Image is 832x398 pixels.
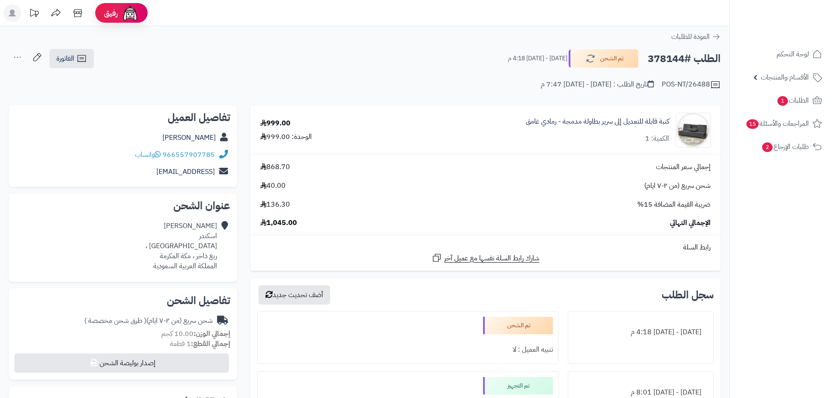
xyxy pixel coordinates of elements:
[526,117,669,127] a: كنبة قابلة للتعديل إلى سرير بطاولة مدمجة - رمادي غامق
[777,96,788,106] span: 1
[735,90,827,111] a: الطلبات1
[260,162,290,172] span: 868.70
[735,136,827,157] a: طلبات الإرجاع2
[483,317,553,334] div: تم الشحن
[162,132,216,143] a: [PERSON_NAME]
[260,218,297,228] span: 1,045.00
[644,181,711,191] span: شحن سريع (من ٢-٧ ايام)
[260,181,286,191] span: 40.00
[735,44,827,65] a: لوحة التحكم
[508,54,567,63] small: [DATE] - [DATE] 4:18 م
[259,285,330,305] button: أضف تحديث جديد
[432,253,539,263] a: شارك رابط السلة نفسها مع عميل آخر
[260,118,290,128] div: 999.00
[735,113,827,134] a: المراجعات والأسئلة15
[676,113,710,148] img: 1747747468-1-90x90.jpg
[444,253,539,263] span: شارك رابط السلة نفسها مع عميل آخر
[773,22,824,40] img: logo-2.png
[569,49,639,68] button: تم الشحن
[56,53,74,64] span: الفاتورة
[260,200,290,210] span: 136.30
[84,315,146,326] span: ( طرق شحن مخصصة )
[16,112,230,123] h2: تفاصيل العميل
[23,4,45,24] a: تحديثات المنصة
[645,134,669,144] div: الكمية: 1
[483,377,553,395] div: تم التجهيز
[121,4,139,22] img: ai-face.png
[746,118,809,130] span: المراجعات والأسئلة
[746,119,759,129] span: 15
[761,141,809,153] span: طلبات الإرجاع
[84,316,213,326] div: شحن سريع (من ٢-٧ ايام)
[573,324,708,341] div: [DATE] - [DATE] 4:18 م
[260,132,312,142] div: الوحدة: 999.00
[656,162,711,172] span: إجمالي سعر المنتجات
[162,149,215,160] a: 966557907785
[637,200,711,210] span: ضريبة القيمة المضافة 15%
[170,339,230,349] small: 1 قطعة
[16,295,230,306] h2: تفاصيل الشحن
[156,166,215,177] a: [EMAIL_ADDRESS]
[670,218,711,228] span: الإجمالي النهائي
[541,80,654,90] div: تاريخ الطلب : [DATE] - [DATE] 7:47 م
[191,339,230,349] strong: إجمالي القطع:
[662,80,721,90] div: POS-NT/26488
[263,341,552,358] div: تنبيه العميل : لا
[254,242,717,253] div: رابط السلة
[777,94,809,107] span: الطلبات
[16,201,230,211] h2: عنوان الشحن
[662,290,714,300] h3: سجل الطلب
[135,149,161,160] a: واتساب
[762,142,773,152] span: 2
[161,329,230,339] small: 10.00 كجم
[14,353,229,373] button: إصدار بوليصة الشحن
[104,8,118,18] span: رفيق
[777,48,809,60] span: لوحة التحكم
[145,221,217,271] div: [PERSON_NAME] اسكندر [GEOGRAPHIC_DATA] ، ربع ذاخر ، مكة المكرمة المملكة العربية السعودية
[671,31,710,42] span: العودة للطلبات
[761,71,809,83] span: الأقسام والمنتجات
[49,49,94,68] a: الفاتورة
[648,50,721,68] h2: الطلب #378144
[671,31,721,42] a: العودة للطلبات
[193,329,230,339] strong: إجمالي الوزن:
